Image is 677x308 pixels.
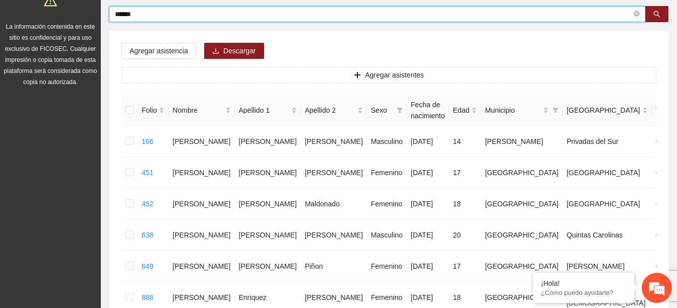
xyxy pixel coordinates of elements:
td: 17 [449,157,481,188]
td: Quintas Carolinas [563,219,652,251]
td: [PERSON_NAME] [168,251,234,282]
th: Municipio [481,95,563,126]
span: filter [552,107,559,113]
td: [GEOGRAPHIC_DATA] [563,188,652,219]
a: 452 [142,200,153,208]
textarea: Escriba su mensaje y pulse “Intro” [5,203,192,238]
td: [PERSON_NAME] [235,251,301,282]
td: [PERSON_NAME] [301,219,367,251]
td: 20 [449,219,481,251]
th: Apellido 1 [235,95,301,126]
td: Privadas del Sur [563,126,652,157]
td: Femenino [367,251,407,282]
span: Agregar asistentes [365,69,424,81]
td: [DATE] [407,188,449,219]
td: 14 [449,126,481,157]
th: Folio [138,95,168,126]
a: 166 [142,137,153,145]
span: Agregar asistencia [130,45,188,56]
span: Municipio [485,105,541,116]
span: Apellido 2 [305,105,355,116]
span: La información contenida en este sitio es confidencial y para uso exclusivo de FICOSEC. Cualquier... [4,23,97,86]
span: Folio [142,105,157,116]
td: [PERSON_NAME] [235,188,301,219]
td: Maldonado [301,188,367,219]
th: Nombre [168,95,234,126]
td: [PERSON_NAME] [168,157,234,188]
span: close-circle [634,11,640,17]
span: download [212,47,219,55]
td: [PERSON_NAME] [168,219,234,251]
td: [PERSON_NAME] [481,126,563,157]
a: 888 [142,293,153,301]
div: ¡Hola! [541,279,627,287]
td: [PERSON_NAME] [168,126,234,157]
span: Edad [453,105,470,116]
span: Estamos en línea. [58,98,139,200]
td: 17 [449,251,481,282]
td: [DATE] [407,157,449,188]
td: [GEOGRAPHIC_DATA] [563,157,652,188]
span: filter [395,103,405,118]
span: Sexo [371,105,393,116]
span: Descargar [223,45,256,56]
td: 18 [449,188,481,219]
td: [PERSON_NAME] [168,188,234,219]
td: [PERSON_NAME] [235,126,301,157]
div: Chatee con nosotros ahora [52,51,169,64]
button: plusAgregar asistentes [121,67,656,83]
td: [DATE] [407,219,449,251]
span: close-circle [634,10,640,19]
p: ¿Cómo puedo ayudarte? [541,289,627,296]
td: [DATE] [407,251,449,282]
a: 451 [142,169,153,177]
td: [GEOGRAPHIC_DATA] [481,219,563,251]
span: filter [550,103,561,118]
td: Femenino [367,157,407,188]
div: Minimizar ventana de chat en vivo [165,5,190,29]
td: [PERSON_NAME] [301,126,367,157]
span: Nombre [172,105,223,116]
a: 649 [142,262,153,270]
a: 638 [142,231,153,239]
th: Colonia [563,95,652,126]
span: [GEOGRAPHIC_DATA] [567,105,640,116]
td: [PERSON_NAME] [563,251,652,282]
td: [PERSON_NAME] [301,157,367,188]
button: Agregar asistencia [121,43,196,59]
td: [DATE] [407,126,449,157]
td: Piñon [301,251,367,282]
td: [GEOGRAPHIC_DATA] [481,188,563,219]
span: Apellido 1 [239,105,289,116]
th: Fecha de nacimiento [407,95,449,126]
td: Femenino [367,188,407,219]
button: search [645,6,668,22]
span: search [653,11,660,19]
th: Apellido 2 [301,95,367,126]
td: [GEOGRAPHIC_DATA] [481,157,563,188]
td: [PERSON_NAME] [235,157,301,188]
button: downloadDescargar [204,43,264,59]
span: filter [397,107,403,113]
td: [GEOGRAPHIC_DATA] [481,251,563,282]
td: Masculino [367,126,407,157]
td: Masculino [367,219,407,251]
th: Edad [449,95,481,126]
td: [PERSON_NAME] [235,219,301,251]
span: plus [354,71,361,80]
